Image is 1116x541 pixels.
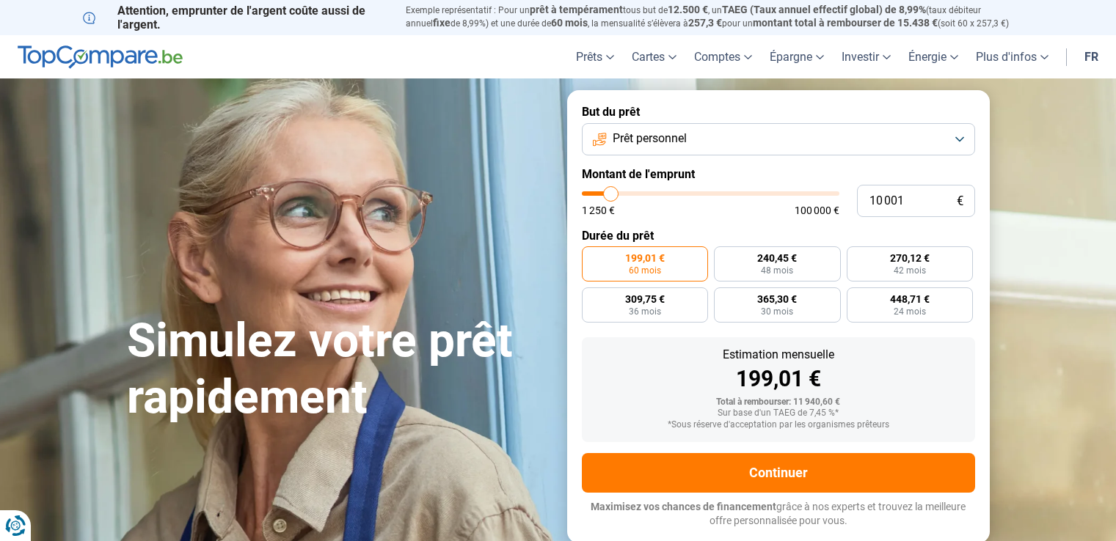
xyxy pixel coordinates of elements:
span: 12.500 € [668,4,708,15]
label: Montant de l'emprunt [582,167,975,181]
a: Investir [833,35,900,78]
span: 48 mois [761,266,793,275]
span: 42 mois [894,266,926,275]
a: Épargne [761,35,833,78]
span: fixe [433,17,451,29]
span: 60 mois [551,17,588,29]
h1: Simulez votre prêt rapidement [127,313,550,426]
a: Prêts [567,35,623,78]
span: 199,01 € [625,253,665,263]
span: 309,75 € [625,294,665,304]
label: But du prêt [582,105,975,119]
button: Continuer [582,453,975,493]
button: Prêt personnel [582,123,975,155]
span: montant total à rembourser de 15.438 € [753,17,938,29]
span: 36 mois [629,307,661,316]
a: Comptes [685,35,761,78]
div: Total à rembourser: 11 940,60 € [594,397,963,408]
span: 30 mois [761,307,793,316]
a: Plus d'infos [967,35,1057,78]
a: fr [1076,35,1107,78]
span: 60 mois [629,266,661,275]
span: 270,12 € [890,253,930,263]
div: Sur base d'un TAEG de 7,45 %* [594,408,963,419]
span: 24 mois [894,307,926,316]
span: 240,45 € [757,253,797,263]
span: 1 250 € [582,205,615,216]
div: *Sous réserve d'acceptation par les organismes prêteurs [594,420,963,430]
div: Estimation mensuelle [594,349,963,361]
span: 257,3 € [688,17,722,29]
span: prêt à tempérament [530,4,623,15]
span: 100 000 € [795,205,839,216]
span: Maximisez vos chances de financement [591,501,776,512]
p: Attention, emprunter de l'argent coûte aussi de l'argent. [83,4,388,32]
span: TAEG (Taux annuel effectif global) de 8,99% [722,4,926,15]
span: 448,71 € [890,294,930,304]
label: Durée du prêt [582,229,975,243]
a: Cartes [623,35,685,78]
span: Prêt personnel [613,130,687,147]
img: TopCompare [18,45,183,69]
p: grâce à nos experts et trouvez la meilleure offre personnalisée pour vous. [582,500,975,529]
span: € [957,195,963,207]
div: 199,01 € [594,368,963,390]
p: Exemple représentatif : Pour un tous but de , un (taux débiteur annuel de 8,99%) et une durée de ... [406,4,1034,30]
span: 365,30 € [757,294,797,304]
a: Énergie [900,35,967,78]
